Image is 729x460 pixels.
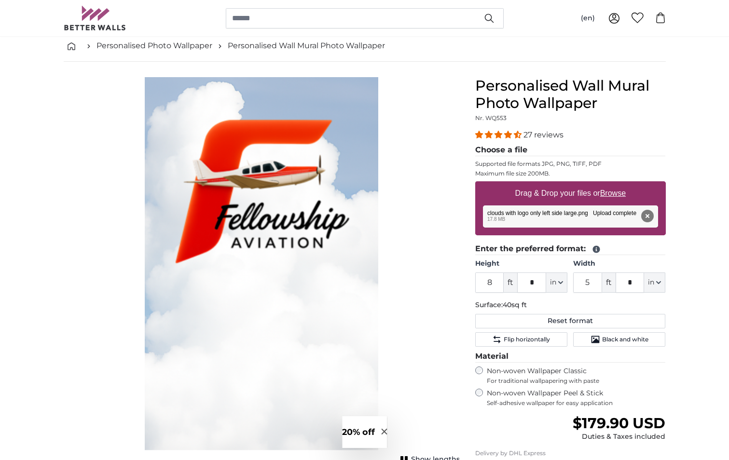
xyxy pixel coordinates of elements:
span: Flip horizontally [504,336,550,343]
span: ft [504,272,517,293]
button: Flip horizontally [475,332,567,347]
button: Black and white [573,332,665,347]
span: 27 reviews [523,130,564,139]
span: 40sq ft [503,300,527,309]
a: Personalised Photo Wallpaper [96,40,212,52]
label: Non-woven Wallpaper Peel & Stick [487,389,666,407]
span: Self-adhesive wallpaper for easy application [487,399,666,407]
h1: Personalised Wall Mural Photo Wallpaper [475,77,666,112]
span: in [648,278,654,287]
p: Maximum file size 200MB. [475,170,666,177]
span: $179.90 USD [573,414,665,432]
span: 4.41 stars [475,130,523,139]
span: For traditional wallpapering with paste [487,377,666,385]
button: (en) [573,10,603,27]
img: personalised-photo [145,77,378,451]
p: Supported file formats JPG, PNG, TIFF, PDF [475,160,666,168]
p: Delivery by DHL Express [475,449,666,457]
button: in [546,272,567,293]
a: Personalised Wall Mural Photo Wallpaper [228,40,385,52]
div: Duties & Taxes included [573,432,665,442]
span: Nr. WQ553 [475,114,507,122]
p: Surface: [475,300,666,310]
label: Height [475,259,567,269]
label: Width [573,259,665,269]
legend: Choose a file [475,144,666,156]
span: ft [602,272,616,293]
button: in [644,272,665,293]
label: Non-woven Wallpaper Classic [487,366,666,385]
legend: Material [475,351,666,363]
button: Reset format [475,314,666,328]
span: in [550,278,556,287]
label: Drag & Drop your files or [511,184,629,203]
img: Betterwalls [64,6,126,30]
legend: Enter the preferred format: [475,243,666,255]
u: Browse [600,189,626,197]
span: Black and white [602,336,648,343]
nav: breadcrumbs [64,30,666,62]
